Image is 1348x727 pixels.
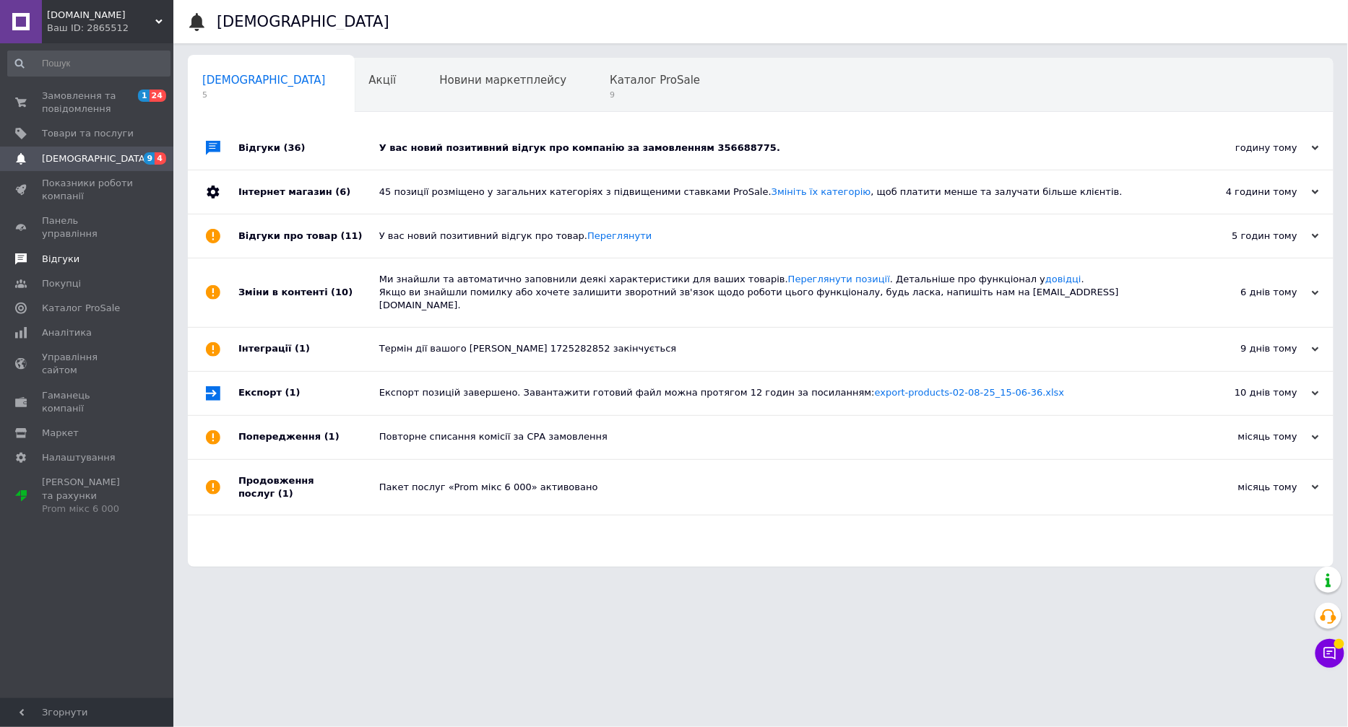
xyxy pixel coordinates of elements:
span: [DEMOGRAPHIC_DATA] [42,152,149,165]
div: 9 днів тому [1175,342,1319,355]
a: Змініть їх категорію [772,186,871,197]
div: 6 днів тому [1175,286,1319,299]
span: Гаманець компанії [42,389,134,415]
div: Ваш ID: 2865512 [47,22,173,35]
a: довідці [1045,274,1081,284]
div: Відгуки [238,126,379,170]
div: Інтеграції [238,328,379,371]
span: Товари та послуги [42,127,134,140]
button: Чат з покупцем [1315,639,1344,668]
span: (1) [278,488,293,499]
div: Зміни в контенті [238,258,379,327]
span: (36) [284,142,306,153]
input: Пошук [7,51,170,77]
span: Покупці [42,277,81,290]
span: Показники роботи компанії [42,177,134,203]
div: Термін дії вашого [PERSON_NAME] 1725282852 закінчується [379,342,1175,355]
div: Продовження послуг [238,460,379,515]
span: (10) [331,287,353,297]
span: Новини маркетплейсу [439,74,566,87]
div: Експорт [238,372,379,415]
div: Інтернет магазин [238,170,379,214]
h1: [DEMOGRAPHIC_DATA] [217,13,389,30]
div: Відгуки про товар [238,214,379,258]
div: місяць тому [1175,481,1319,494]
div: Пакет послуг «Prom мікс 6 000» активовано [379,481,1175,494]
span: Замовлення та повідомлення [42,90,134,116]
div: Повторне списання комісії за СРА замовлення [379,430,1175,443]
span: Аналітика [42,326,92,339]
div: 5 годин тому [1175,230,1319,243]
span: 5 [202,90,326,100]
div: Попередження [238,416,379,459]
div: Експорт позицій завершено. Завантажити готовий файл можна протягом 12 годин за посиланням: [379,386,1175,399]
div: 4 години тому [1175,186,1319,199]
span: (6) [335,186,350,197]
span: (1) [285,387,301,398]
div: годину тому [1175,142,1319,154]
span: Панель управління [42,214,134,240]
div: 10 днів тому [1175,386,1319,399]
span: 24 [150,90,166,102]
a: Переглянути [587,230,652,241]
span: (1) [324,431,340,442]
span: Каталог ProSale [610,74,700,87]
span: Акції [369,74,397,87]
span: Відгуки [42,253,79,266]
div: У вас новий позитивний відгук про компанію за замовленням 356688775. [379,142,1175,154]
div: Ми знайшли та автоматично заповнили деякі характеристики для ваших товарів. . Детальніше про функ... [379,273,1175,313]
span: (1) [295,343,310,354]
span: Управління сайтом [42,351,134,377]
span: motodivision.com.ua [47,9,155,22]
a: export-products-02-08-25_15-06-36.xlsx [875,387,1065,398]
span: Каталог ProSale [42,302,120,315]
span: Налаштування [42,451,116,464]
span: [DEMOGRAPHIC_DATA] [202,74,326,87]
span: Маркет [42,427,79,440]
div: У вас новий позитивний відгук про товар. [379,230,1175,243]
div: Prom мікс 6 000 [42,502,134,515]
a: Переглянути позиції [788,274,890,284]
span: 4 [155,152,166,165]
span: 9 [144,152,155,165]
div: місяць тому [1175,430,1319,443]
span: 1 [138,90,150,102]
span: 9 [610,90,700,100]
span: (11) [341,230,363,241]
span: [PERSON_NAME] та рахунки [42,476,134,515]
div: 45 позиції розміщено у загальних категоріях з підвищеними ставками ProSale. , щоб платити менше т... [379,186,1175,199]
